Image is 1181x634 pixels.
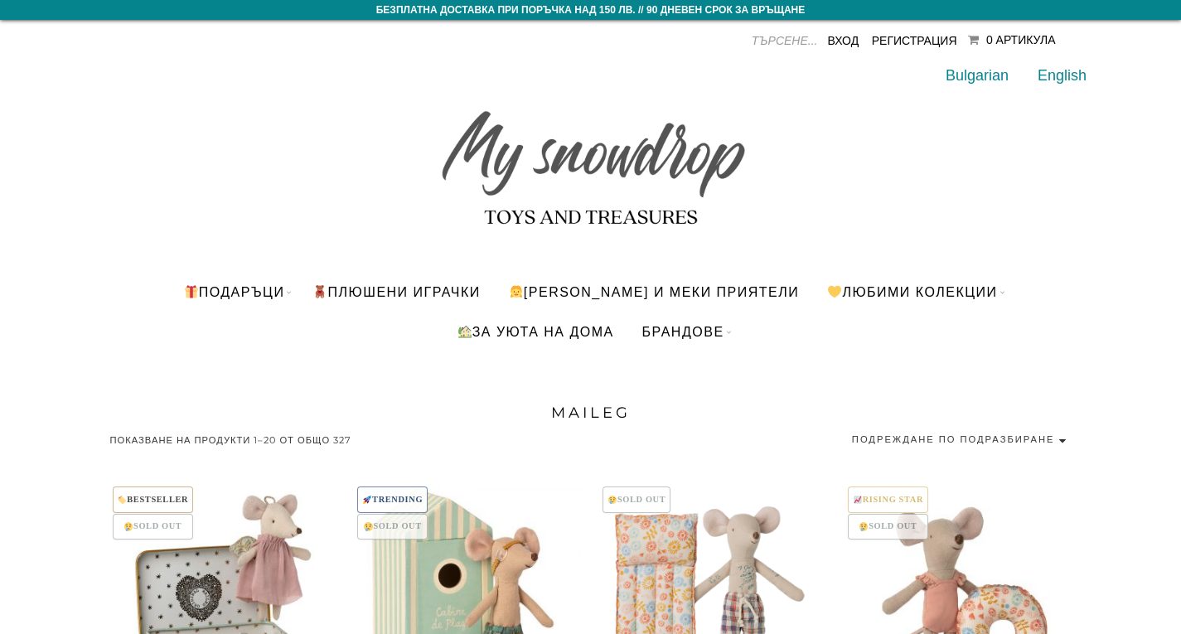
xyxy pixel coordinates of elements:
a: [PERSON_NAME] и меки приятели [496,272,812,312]
img: 💛 [828,285,841,298]
a: 0 Артикула [968,33,1056,46]
img: 🏡 [458,325,472,338]
a: Bulgarian [946,67,1009,84]
input: ТЪРСЕНЕ... [693,28,817,53]
a: ПЛЮШЕНИ ИГРАЧКИ [300,272,492,312]
p: Показване на продукти 1–20 от общо 327 [110,428,352,452]
a: English [1038,67,1087,84]
a: БРАНДОВЕ [630,312,737,351]
a: За уюта на дома [444,312,626,351]
a: Вход Регистрация [827,34,956,47]
div: 0 Артикула [986,33,1056,46]
img: 🎁 [185,285,198,298]
a: Подаръци [171,272,297,312]
img: 🧸 [313,285,327,298]
img: 👧 [510,285,523,298]
h1: Maileg [110,401,1072,424]
a: Любими Колекции [815,272,1009,312]
img: My snowdrop [433,81,748,239]
select: Поръчка [852,428,1072,451]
